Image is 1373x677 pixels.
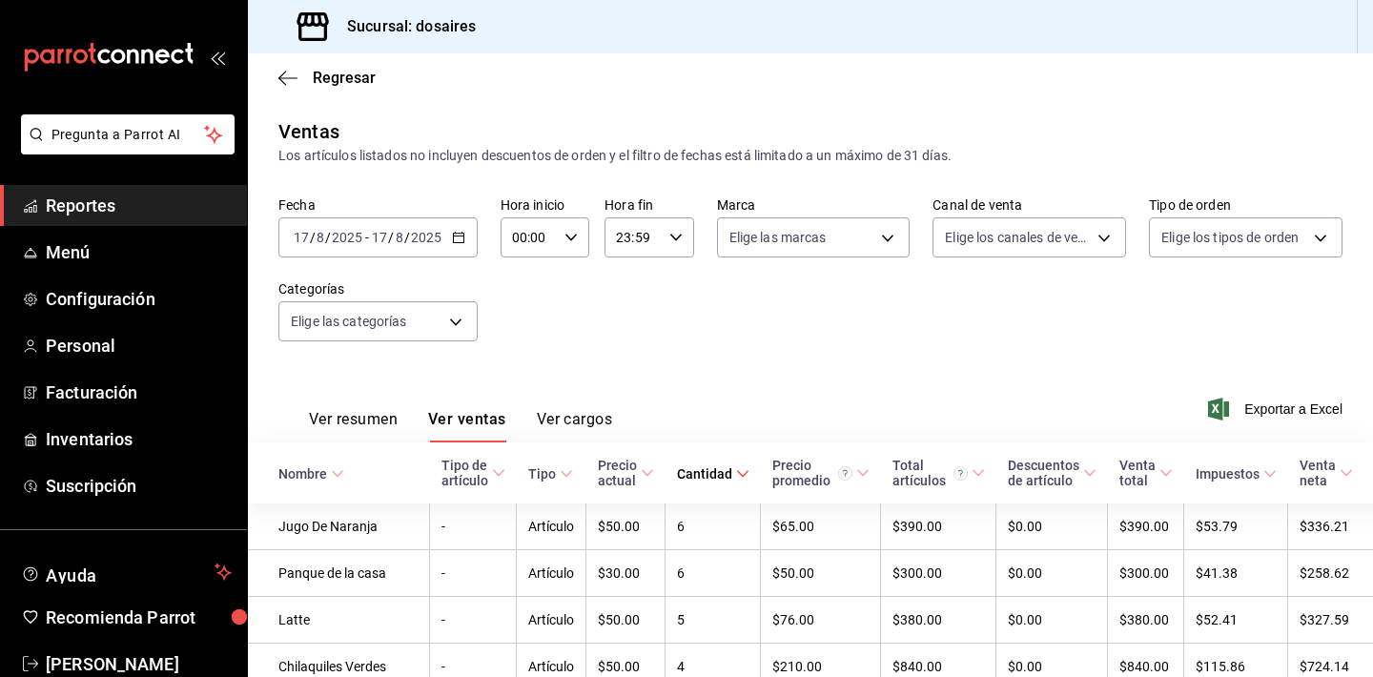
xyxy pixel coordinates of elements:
[248,597,430,644] td: Latte
[46,239,232,265] span: Menú
[404,230,410,245] span: /
[46,333,232,359] span: Personal
[996,503,1108,550] td: $0.00
[528,466,556,482] div: Tipo
[881,550,996,597] td: $300.00
[316,230,325,245] input: --
[1184,550,1288,597] td: $41.38
[210,50,225,65] button: open_drawer_menu
[388,230,394,245] span: /
[291,312,407,331] span: Elige las categorías
[501,198,589,212] label: Hora inicio
[517,597,586,644] td: Artículo
[528,466,573,482] span: Tipo
[331,230,363,245] input: ----
[1108,597,1184,644] td: $380.00
[325,230,331,245] span: /
[278,117,339,146] div: Ventas
[677,466,749,482] span: Cantidad
[441,458,488,488] div: Tipo de artículo
[365,230,369,245] span: -
[598,458,654,488] span: Precio actual
[371,230,388,245] input: --
[1300,458,1336,488] div: Venta neta
[666,550,761,597] td: 6
[430,503,517,550] td: -
[46,605,232,630] span: Recomienda Parrot
[677,466,732,482] div: Cantidad
[517,503,586,550] td: Artículo
[1008,458,1079,488] div: Descuentos de artículo
[332,15,476,38] h3: Sucursal: dosaires
[666,503,761,550] td: 6
[1008,458,1096,488] span: Descuentos de artículo
[996,597,1108,644] td: $0.00
[310,230,316,245] span: /
[293,230,310,245] input: --
[772,458,870,488] span: Precio promedio
[1108,503,1184,550] td: $390.00
[278,198,478,212] label: Fecha
[395,230,404,245] input: --
[932,198,1126,212] label: Canal de venta
[278,466,344,482] span: Nombre
[761,550,881,597] td: $50.00
[1212,398,1342,421] button: Exportar a Excel
[605,198,693,212] label: Hora fin
[717,198,911,212] label: Marca
[1149,198,1342,212] label: Tipo de orden
[428,410,506,442] button: Ver ventas
[881,597,996,644] td: $380.00
[953,466,968,481] svg: El total artículos considera cambios de precios en los artículos así como costos adicionales por ...
[46,426,232,452] span: Inventarios
[892,458,968,488] div: Total artículos
[430,597,517,644] td: -
[1184,597,1288,644] td: $52.41
[46,193,232,218] span: Reportes
[1119,458,1173,488] span: Venta total
[248,550,430,597] td: Panque de la casa
[410,230,442,245] input: ----
[1300,458,1353,488] span: Venta neta
[666,597,761,644] td: 5
[46,473,232,499] span: Suscripción
[761,597,881,644] td: $76.00
[430,550,517,597] td: -
[517,550,586,597] td: Artículo
[1196,466,1260,482] div: Impuestos
[21,114,235,154] button: Pregunta a Parrot AI
[46,286,232,312] span: Configuración
[945,228,1091,247] span: Elige los canales de venta
[537,410,613,442] button: Ver cargos
[1184,503,1288,550] td: $53.79
[761,503,881,550] td: $65.00
[46,561,207,584] span: Ayuda
[309,410,398,442] button: Ver resumen
[598,458,637,488] div: Precio actual
[309,410,612,442] div: navigation tabs
[51,125,205,145] span: Pregunta a Parrot AI
[772,458,852,488] div: Precio promedio
[13,138,235,158] a: Pregunta a Parrot AI
[1196,466,1277,482] span: Impuestos
[441,458,505,488] span: Tipo de artículo
[1108,550,1184,597] td: $300.00
[46,651,232,677] span: [PERSON_NAME]
[892,458,985,488] span: Total artículos
[278,146,1342,166] div: Los artículos listados no incluyen descuentos de orden y el filtro de fechas está limitado a un m...
[838,466,852,481] svg: Precio promedio = Total artículos / cantidad
[586,597,666,644] td: $50.00
[586,503,666,550] td: $50.00
[996,550,1108,597] td: $0.00
[881,503,996,550] td: $390.00
[729,228,827,247] span: Elige las marcas
[586,550,666,597] td: $30.00
[278,282,478,296] label: Categorías
[1119,458,1156,488] div: Venta total
[278,69,376,87] button: Regresar
[1161,228,1299,247] span: Elige los tipos de orden
[248,503,430,550] td: Jugo De Naranja
[46,380,232,405] span: Facturación
[313,69,376,87] span: Regresar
